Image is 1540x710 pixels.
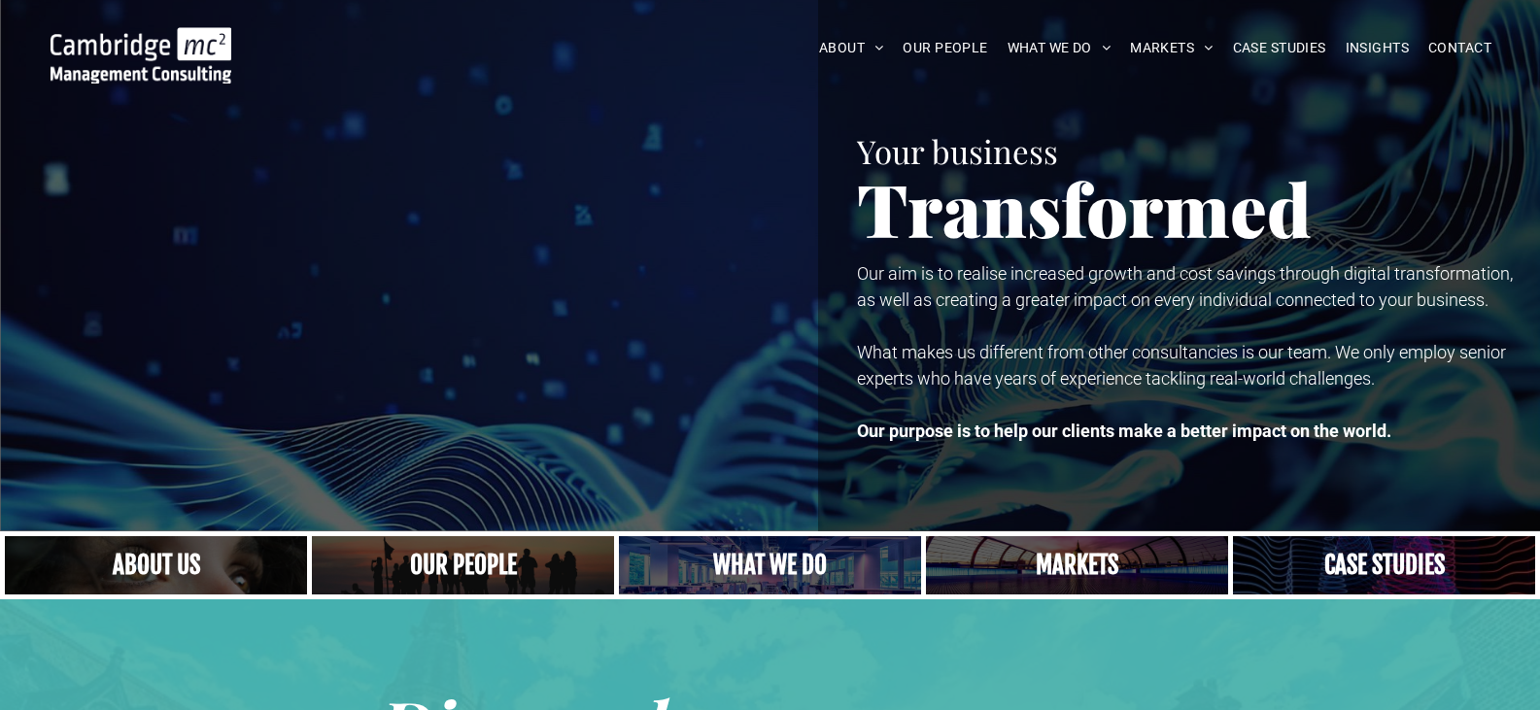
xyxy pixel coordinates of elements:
a: WHAT WE DO [998,33,1121,63]
a: OUR PEOPLE [893,33,997,63]
a: A crowd in silhouette at sunset, on a rise or lookout point [312,536,614,594]
span: Your business [857,129,1058,172]
a: A yoga teacher lifting his whole body off the ground in the peacock pose [619,536,921,594]
span: Our aim is to realise increased growth and cost savings through digital transformation, as well a... [857,263,1513,310]
a: Close up of woman's face, centered on her eyes [5,536,307,594]
img: Go to Homepage [51,27,231,84]
a: CONTACT [1419,33,1501,63]
strong: Our purpose is to help our clients make a better impact on the world. [857,421,1391,441]
span: Transformed [857,159,1312,256]
a: CASE STUDIES [1223,33,1336,63]
span: What makes us different from other consultancies is our team. We only employ senior experts who h... [857,342,1506,389]
a: ABOUT [809,33,894,63]
a: INSIGHTS [1336,33,1419,63]
a: MARKETS [1120,33,1222,63]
